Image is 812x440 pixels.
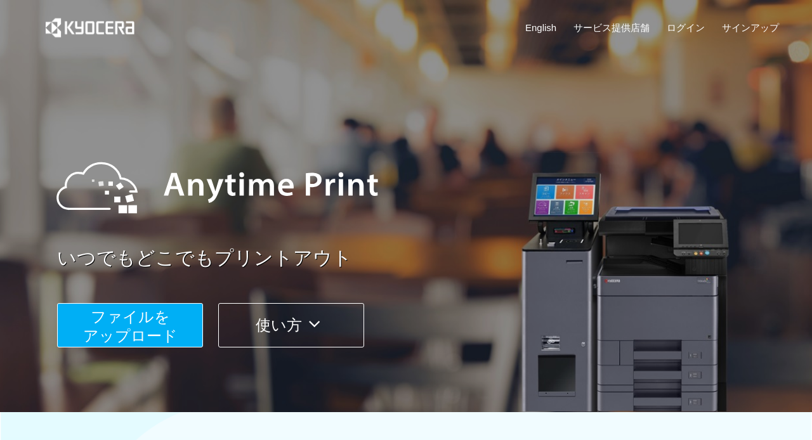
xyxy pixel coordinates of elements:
[57,245,787,272] a: いつでもどこでもプリントアウト
[667,21,705,34] a: ログイン
[83,308,178,344] span: ファイルを ​​アップロード
[218,303,364,347] button: 使い方
[57,303,203,347] button: ファイルを​​アップロード
[722,21,779,34] a: サインアップ
[525,21,556,34] a: English
[573,21,650,34] a: サービス提供店舗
